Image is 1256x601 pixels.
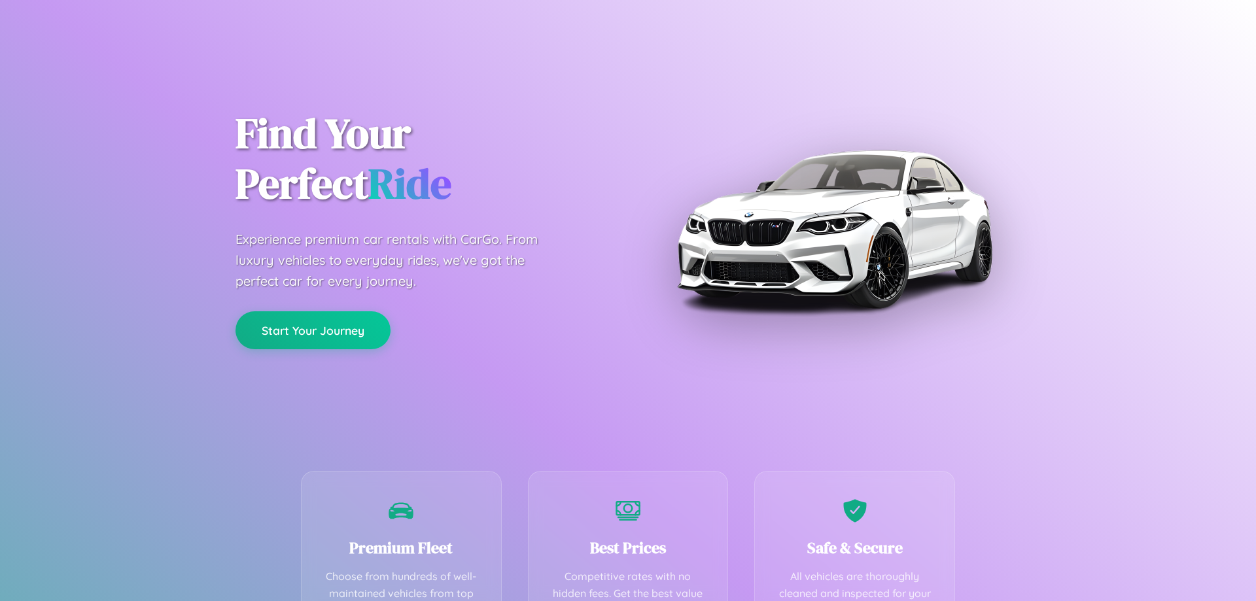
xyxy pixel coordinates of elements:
[671,65,998,392] img: Premium BMW car rental vehicle
[368,155,451,212] span: Ride
[775,537,935,558] h3: Safe & Secure
[235,311,391,349] button: Start Your Journey
[321,537,481,558] h3: Premium Fleet
[235,109,608,209] h1: Find Your Perfect
[548,537,708,558] h3: Best Prices
[235,229,563,292] p: Experience premium car rentals with CarGo. From luxury vehicles to everyday rides, we've got the ...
